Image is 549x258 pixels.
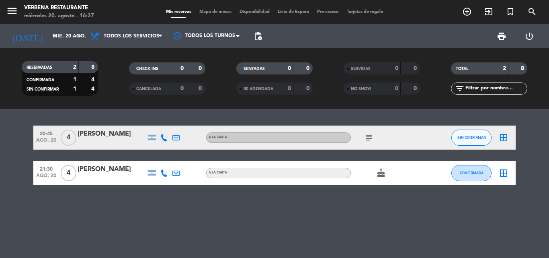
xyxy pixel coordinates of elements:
span: SIN CONFIRMAR [27,87,59,91]
i: add_circle_outline [462,7,472,17]
strong: 0 [306,66,311,71]
span: Lista de Espera [274,10,313,14]
strong: 0 [180,66,184,71]
strong: 0 [199,66,203,71]
strong: 1 [73,77,76,83]
div: [PERSON_NAME] [78,164,146,175]
i: border_all [499,133,508,142]
span: Mapa de mesas [195,10,236,14]
span: Tarjetas de regalo [343,10,387,14]
i: exit_to_app [484,7,494,17]
div: [PERSON_NAME] [78,129,146,139]
i: search [527,7,537,17]
strong: 1 [73,86,76,92]
div: LOG OUT [515,24,543,48]
strong: 0 [199,86,203,91]
span: ago. 20 [36,173,56,182]
span: SIN CONFIRMAR [457,135,486,140]
span: ago. 20 [36,138,56,147]
strong: 0 [288,86,291,91]
span: 20:45 [36,128,56,138]
input: Filtrar por nombre... [465,84,527,93]
span: Disponibilidad [236,10,274,14]
span: CONFIRMADA [460,171,483,175]
span: RESERVADAS [27,66,52,70]
span: CONFIRMADA [27,78,54,82]
strong: 0 [306,86,311,91]
span: NO SHOW [351,87,371,91]
strong: 4 [91,77,96,83]
span: Mis reservas [162,10,195,14]
i: power_settings_new [524,31,534,41]
span: 21:30 [36,164,56,173]
strong: 2 [503,66,506,71]
span: TOTAL [456,67,468,71]
i: cake [376,168,386,178]
span: Todos los servicios [104,33,159,39]
span: 4 [61,165,76,181]
i: menu [6,5,18,17]
span: A LA CARTA [209,171,227,174]
i: subject [364,133,374,142]
i: border_all [499,168,508,178]
span: Pre-acceso [313,10,343,14]
span: CHECK INS [136,67,158,71]
strong: 0 [395,66,398,71]
strong: 2 [73,64,76,70]
span: 4 [61,130,76,146]
strong: 0 [414,86,418,91]
i: turned_in_not [506,7,515,17]
strong: 4 [91,86,96,92]
span: CANCELADA [136,87,161,91]
strong: 0 [288,66,291,71]
span: print [497,31,506,41]
button: menu [6,5,18,20]
strong: 0 [395,86,398,91]
button: SIN CONFIRMAR [451,130,492,146]
button: CONFIRMADA [451,165,492,181]
strong: 8 [91,64,96,70]
div: miércoles 20. agosto - 16:37 [24,12,94,20]
span: SENTADAS [244,67,265,71]
span: SERVIDAS [351,67,371,71]
strong: 0 [414,66,418,71]
span: RE AGENDADA [244,87,273,91]
strong: 0 [180,86,184,91]
i: [DATE] [6,27,49,45]
i: arrow_drop_down [75,31,84,41]
i: filter_list [455,84,465,93]
strong: 8 [521,66,526,71]
span: A LA CARTA [209,136,227,139]
div: Verbena Restaurante [24,4,94,12]
span: pending_actions [253,31,263,41]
